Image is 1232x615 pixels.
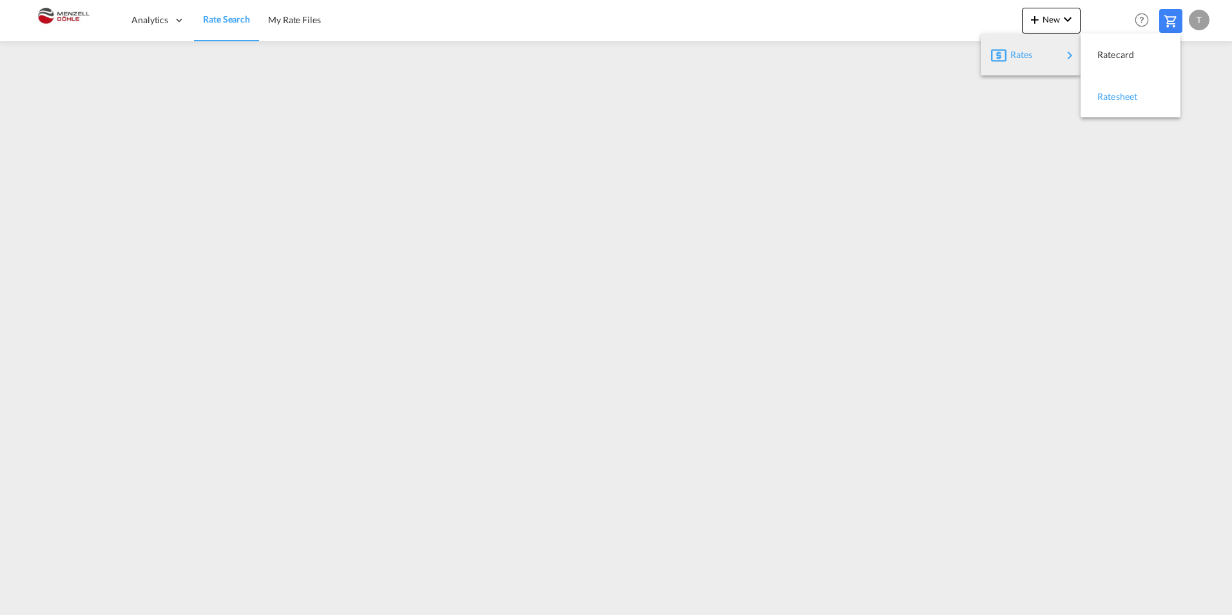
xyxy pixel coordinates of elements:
[1010,42,1026,68] span: Rates
[1091,39,1170,71] div: Ratecard
[1062,48,1077,63] md-icon: icon-chevron-right
[1097,84,1112,110] span: Ratesheet
[1091,81,1170,113] div: Ratesheet
[1097,42,1112,68] span: Ratecard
